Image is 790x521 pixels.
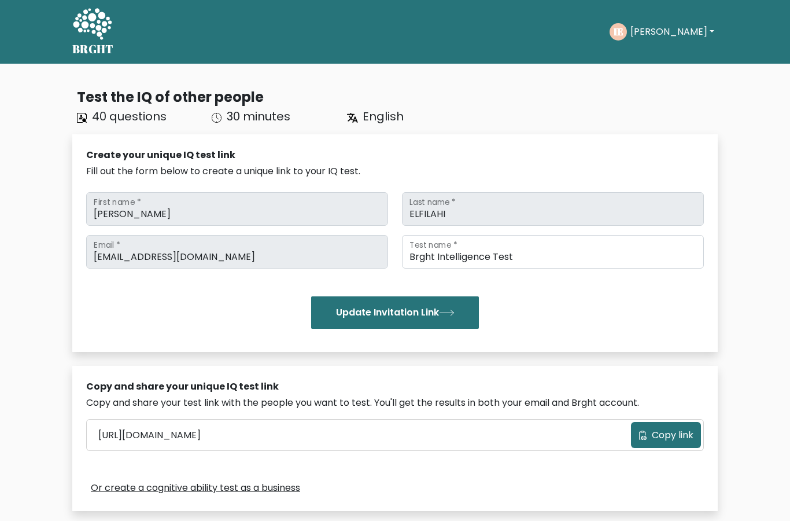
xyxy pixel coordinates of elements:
[363,108,404,124] span: English
[77,87,718,108] div: Test the IQ of other people
[86,164,704,178] div: Fill out the form below to create a unique link to your IQ test.
[227,108,290,124] span: 30 minutes
[72,5,114,59] a: BRGHT
[86,192,388,226] input: First name
[86,396,704,410] div: Copy and share your test link with the people you want to test. You'll get the results in both yo...
[652,428,693,442] span: Copy link
[402,192,704,226] input: Last name
[631,422,701,448] button: Copy link
[627,24,718,39] button: [PERSON_NAME]
[92,108,167,124] span: 40 questions
[402,235,704,269] input: Test name
[91,481,300,495] a: Or create a cognitive ability test as a business
[86,235,388,269] input: Email
[86,148,704,162] div: Create your unique IQ test link
[613,25,623,38] text: IE
[86,380,704,394] div: Copy and share your unique IQ test link
[311,296,479,329] button: Update Invitation Link
[72,42,114,56] h5: BRGHT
